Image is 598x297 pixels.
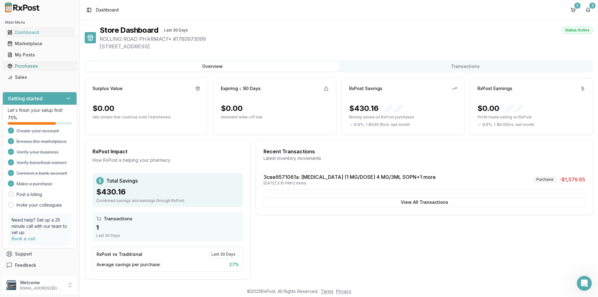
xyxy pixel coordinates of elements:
[8,115,17,121] span: 75 %
[106,177,138,184] span: Total Savings
[7,41,72,47] div: Marketplace
[7,63,72,69] div: Purchases
[263,197,585,207] button: View All Transactions
[321,289,334,294] a: Terms
[2,72,77,82] button: Sales
[5,20,74,25] h2: Main Menu
[8,95,43,102] h3: Getting started
[93,85,123,92] div: Surplus Value
[208,251,239,258] div: Last 30 Days
[93,157,243,163] div: How RxPost is helping your pharmacy
[97,261,161,268] span: Average savings per purchase:
[93,115,200,120] p: Idle dollars that could be sold / transferred
[2,260,77,271] button: Feedback
[2,61,77,71] button: Purchases
[100,43,593,50] span: [STREET_ADDRESS]
[263,174,436,180] a: 3cee9571061a: [MEDICAL_DATA] (1 MG/DOSE) 4 MG/3ML SOPN+1 more
[263,181,436,186] div: [DATE] 3:15 PM • 2 items
[263,148,585,155] div: Recent Transactions
[96,187,239,197] div: $430.16
[93,148,243,155] div: RxPost Impact
[17,138,67,145] span: Browse the marketplace
[336,289,351,294] a: Privacy
[96,198,239,203] div: Combined savings and earnings through RxPost
[15,262,36,268] span: Feedback
[221,103,243,113] div: $0.00
[2,248,77,260] button: Support
[96,7,119,13] span: Dashboard
[494,122,534,127] span: ( - $0.00 ) vs. last month
[366,122,410,127] span: ( - $430.16 ) vs. last month
[349,103,404,113] div: $430.16
[2,27,77,37] button: Dashboard
[589,2,596,9] div: 3
[354,122,364,127] span: 0.0 %
[100,25,158,35] h1: Store Dashboard
[477,115,585,120] p: Profit made selling on RxPost
[2,2,42,12] img: RxPost Logo
[8,107,72,113] p: Let's finish your setup first!
[477,85,512,92] div: RxPost Earnings
[482,122,492,127] span: 0.0 %
[221,115,329,120] p: Imminent write-off risk
[17,170,67,176] span: Connect a bank account
[5,27,74,38] a: Dashboard
[574,2,581,9] div: 2
[17,191,42,198] a: Post a listing
[97,251,142,257] div: RxPost vs Traditional
[221,85,261,92] div: Expiring ≤ 90 Days
[5,49,74,60] a: My Posts
[17,149,59,155] span: Verify your business
[12,236,36,241] a: Book a call
[96,233,239,238] div: Last 30 Days
[559,176,585,183] span: -$1,579.65
[339,61,592,71] button: Transactions
[5,60,74,72] a: Purchases
[96,7,119,13] nav: breadcrumb
[17,202,62,208] a: Invite your colleagues
[2,39,77,49] button: Marketplace
[86,61,339,71] button: Overview
[2,50,77,60] button: My Posts
[349,85,382,92] div: RxPost Savings
[17,160,67,166] span: Verify beneficial owners
[20,286,63,291] p: [EMAIL_ADDRESS][DOMAIN_NAME]
[5,38,74,49] a: Marketplace
[477,103,524,113] div: $0.00
[100,35,593,43] span: ROLLING ROAD PHARMACY • # 1780973099
[577,276,592,291] iframe: Intercom live chat
[533,176,557,183] div: Purchase
[263,155,585,161] div: Latest inventory movements
[12,217,68,236] p: Need help? Set up a 25 minute call with our team to set up.
[7,74,72,80] div: Sales
[229,261,239,268] span: 27 %
[583,5,593,15] button: 3
[17,128,59,134] span: Create your account
[7,52,72,58] div: My Posts
[349,115,457,120] p: Money saved on RxPost purchases
[96,223,239,232] div: 1
[17,181,52,187] span: Make a purchase
[20,280,63,286] p: Welcome
[93,103,114,113] div: $0.00
[562,27,593,34] div: Status: Active
[161,27,192,34] div: Last 30 Days
[104,216,132,222] span: Transactions
[6,280,16,290] img: User avatar
[7,29,72,36] div: Dashboard
[5,72,74,83] a: Sales
[568,5,578,15] button: 2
